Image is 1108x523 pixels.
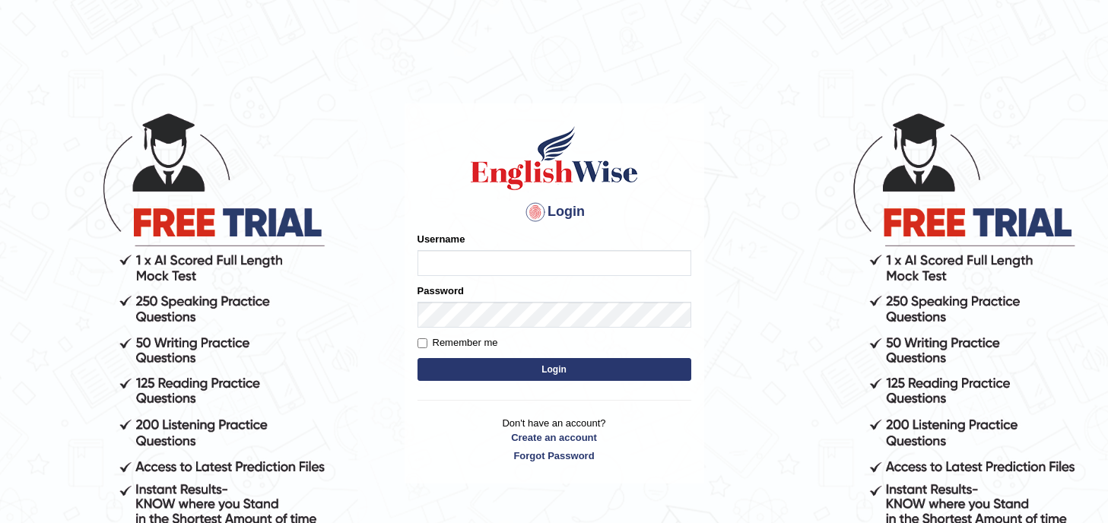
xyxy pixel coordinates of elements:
[417,284,464,298] label: Password
[417,232,465,246] label: Username
[417,430,691,445] a: Create an account
[417,200,691,224] h4: Login
[417,358,691,381] button: Login
[417,449,691,463] a: Forgot Password
[417,416,691,463] p: Don't have an account?
[468,124,641,192] img: Logo of English Wise sign in for intelligent practice with AI
[417,335,498,350] label: Remember me
[417,338,427,348] input: Remember me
